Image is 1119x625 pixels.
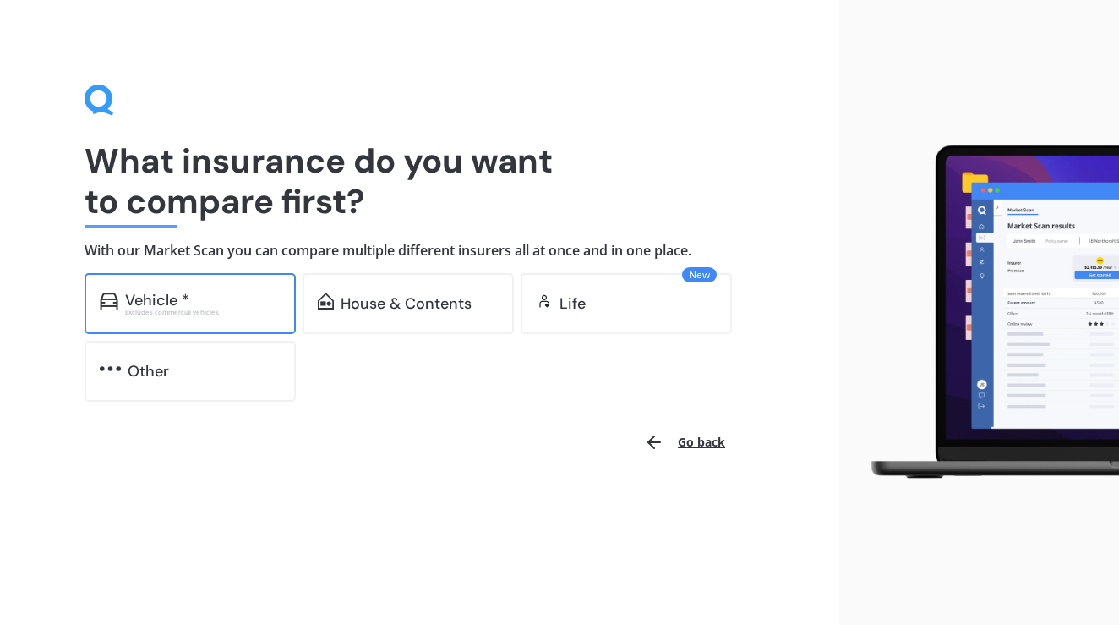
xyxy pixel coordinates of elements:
div: House & Contents [341,295,472,312]
img: life.f720d6a2d7cdcd3ad642.svg [536,293,553,310]
h1: What insurance do you want to compare first? [85,140,755,222]
span: New [682,267,717,282]
div: Vehicle * [125,292,189,309]
div: Life [559,295,586,312]
img: other.81dba5aafe580aa69f38.svg [100,360,121,377]
div: Other [128,363,169,380]
img: car.f15378c7a67c060ca3f3.svg [100,293,118,310]
img: home-and-contents.b802091223b8502ef2dd.svg [318,293,334,310]
img: laptop.webp [853,138,1119,487]
button: Go back [634,422,735,463]
div: Excludes commercial vehicles [125,309,281,315]
h4: With our Market Scan you can compare multiple different insurers all at once and in one place. [85,242,755,260]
